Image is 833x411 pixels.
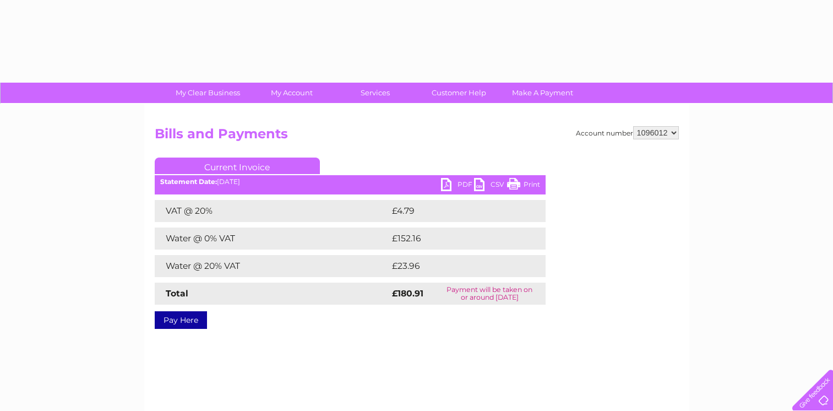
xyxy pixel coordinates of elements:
td: VAT @ 20% [155,200,389,222]
a: Services [330,83,421,103]
strong: Total [166,288,188,299]
a: Pay Here [155,311,207,329]
td: Water @ 0% VAT [155,228,389,250]
td: £23.96 [389,255,524,277]
td: Payment will be taken on or around [DATE] [434,283,545,305]
a: My Clear Business [162,83,253,103]
a: My Account [246,83,337,103]
a: Current Invoice [155,158,320,174]
a: Make A Payment [497,83,588,103]
a: Print [507,178,540,194]
h2: Bills and Payments [155,126,679,147]
strong: £180.91 [392,288,423,299]
div: Account number [576,126,679,139]
a: CSV [474,178,507,194]
td: £4.79 [389,200,520,222]
b: Statement Date: [160,177,217,186]
a: PDF [441,178,474,194]
td: Water @ 20% VAT [155,255,389,277]
td: £152.16 [389,228,524,250]
a: Customer Help [413,83,504,103]
div: [DATE] [155,178,546,186]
